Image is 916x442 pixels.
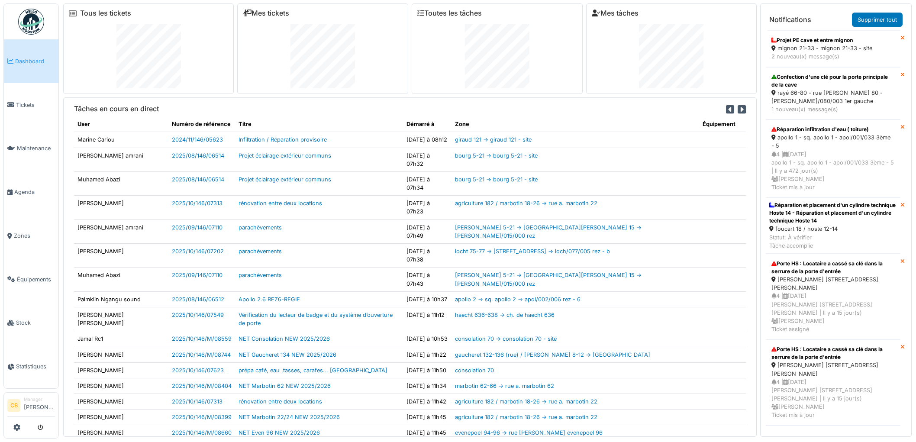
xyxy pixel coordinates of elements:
[766,119,900,197] a: Réparation infiltration d'eau ( toiture) apollo 1 - sq. apollo 1 - apol/001/033 3ème - 5 4 |[DATE...
[771,73,895,89] div: Confection d’une clé pour la porte principale de la cave
[239,367,387,374] a: prépa café, eau ,tasses, carafes... [GEOGRAPHIC_DATA]
[74,347,168,362] td: [PERSON_NAME]
[172,224,223,231] a: 2025/09/146/07110
[235,116,403,132] th: Titre
[455,224,642,239] a: [PERSON_NAME] 5-21 -> [GEOGRAPHIC_DATA][PERSON_NAME] 15 -> [PERSON_NAME]/015/000 rez
[16,362,55,371] span: Statistiques
[239,200,322,206] a: rénovation entre deux locations
[239,414,340,420] a: NET Marbotin 22/24 NEW 2025/2026
[766,197,900,254] a: Réparation et placement d'un cylindre technique Hoste 14 - Réparation et placement d'un cylindre ...
[239,224,282,231] a: parachèvements
[239,312,393,326] a: Vérification du lecteur de badge et du système d’ouverture de porte
[14,232,55,240] span: Zones
[771,105,895,113] div: 1 nouveau(x) message(s)
[4,214,58,258] a: Zones
[403,132,452,148] td: [DATE] à 08h12
[455,352,650,358] a: gaucheret 132-136 (rue) / [PERSON_NAME] 8-12 -> [GEOGRAPHIC_DATA]
[74,171,168,195] td: Muhamed Abazi
[74,410,168,425] td: [PERSON_NAME]
[172,352,231,358] a: 2025/10/146/M/08744
[17,144,55,152] span: Maintenance
[403,268,452,291] td: [DATE] à 07h43
[455,312,555,318] a: haecht 636-638 -> ch. de haecht 636
[403,425,452,441] td: [DATE] à 11h45
[455,136,532,143] a: giraud 121 -> giraud 121 - site
[769,201,897,225] div: Réparation et placement d'un cylindre technique Hoste 14 - Réparation et placement d'un cylindre ...
[74,105,159,113] h6: Tâches en cours en direct
[4,127,58,171] a: Maintenance
[771,44,895,52] div: mignon 21-33 - mignon 21-33 - site
[771,133,895,150] div: apollo 1 - sq. apollo 1 - apol/001/033 3ème - 5
[172,136,223,143] a: 2024/11/146/05623
[74,394,168,410] td: [PERSON_NAME]
[243,9,289,17] a: Mes tickets
[77,121,90,127] span: translation missing: fr.shared.user
[455,429,603,436] a: evenepoel 94-96 -> rue [PERSON_NAME] evenepoel 96
[455,152,538,159] a: bourg 5-21 -> bourg 5-21 - site
[7,399,20,412] li: CB
[766,30,900,67] a: Projet PE cave et entre mignon mignon 21-33 - mignon 21-33 - site 2 nouveau(x) message(s)
[24,396,55,415] li: [PERSON_NAME]
[452,116,699,132] th: Zone
[239,429,320,436] a: NET Even 96 NEW 2025/2026
[455,248,610,255] a: locht 75-77 -> [STREET_ADDRESS] -> loch/077/005 rez - b
[771,36,895,44] div: Projet PE cave et entre mignon
[455,367,494,374] a: consolation 70
[403,362,452,378] td: [DATE] à 11h50
[403,394,452,410] td: [DATE] à 11h42
[172,312,224,318] a: 2025/10/146/07549
[769,16,811,24] h6: Notifications
[417,9,482,17] a: Toutes les tâches
[239,248,282,255] a: parachèvements
[172,200,223,206] a: 2025/10/146/07313
[771,89,895,105] div: rayé 66-80 - rue [PERSON_NAME] 80 - [PERSON_NAME]/080/003 1er gauche
[455,414,597,420] a: agriculture 182 / marbotin 18-26 -> rue a. marbotin 22
[172,272,223,278] a: 2025/09/146/07110
[4,301,58,345] a: Stock
[239,383,331,389] a: NET Marbotin 62 NEW 2025/2026
[769,233,897,250] div: Statut: À vérifier Tâche accomplie
[74,362,168,378] td: [PERSON_NAME]
[172,152,224,159] a: 2025/08/146/06514
[403,219,452,243] td: [DATE] à 07h49
[239,336,330,342] a: NET Consolation NEW 2025/2026
[771,260,895,275] div: Porte HS : Locataire a cassé sa clé dans la serrure de la porte d'entrée
[172,248,224,255] a: 2025/10/146/07202
[14,188,55,196] span: Agenda
[455,398,597,405] a: agriculture 182 / marbotin 18-26 -> rue a. marbotin 22
[239,272,282,278] a: parachèvements
[239,296,300,303] a: Apollo 2.6 REZ6-REGIE
[17,275,55,284] span: Équipements
[74,268,168,291] td: Muhamed Abazi
[403,347,452,362] td: [DATE] à 11h22
[168,116,235,132] th: Numéro de référence
[403,307,452,331] td: [DATE] à 11h12
[766,67,900,120] a: Confection d’une clé pour la porte principale de la cave rayé 66-80 - rue [PERSON_NAME] 80 - [PER...
[771,292,895,333] div: 4 | [DATE] [PERSON_NAME] [STREET_ADDRESS][PERSON_NAME] | Il y a 15 jour(s) [PERSON_NAME] Ticket a...
[403,331,452,347] td: [DATE] à 10h53
[4,39,58,83] a: Dashboard
[766,254,900,339] a: Porte HS : Locataire a cassé sa clé dans la serrure de la porte d'entrée [PERSON_NAME] [STREET_AD...
[74,291,168,307] td: Paimklin Ngangu sound
[172,336,232,342] a: 2025/10/146/M/08559
[403,148,452,171] td: [DATE] à 07h32
[239,136,327,143] a: Infiltration / Réparation provisoire
[771,275,895,292] div: [PERSON_NAME] [STREET_ADDRESS][PERSON_NAME]
[852,13,903,27] a: Supprimer tout
[172,383,232,389] a: 2025/10/146/M/08404
[771,126,895,133] div: Réparation infiltration d'eau ( toiture)
[771,345,895,361] div: Porte HS : Locataire a cassé sa clé dans la serrure de la porte d'entrée
[403,410,452,425] td: [DATE] à 11h45
[74,244,168,268] td: [PERSON_NAME]
[74,132,168,148] td: Marine Cariou
[699,116,746,132] th: Équipement
[455,272,642,287] a: [PERSON_NAME] 5-21 -> [GEOGRAPHIC_DATA][PERSON_NAME] 15 -> [PERSON_NAME]/015/000 rez
[239,352,336,358] a: NET Gaucheret 134 NEW 2025/2026
[7,396,55,417] a: CB Manager[PERSON_NAME]
[24,396,55,403] div: Manager
[74,196,168,219] td: [PERSON_NAME]
[4,170,58,214] a: Agenda
[74,148,168,171] td: [PERSON_NAME] amrani
[172,296,224,303] a: 2025/08/146/06512
[771,150,895,192] div: 4 | [DATE] apollo 1 - sq. apollo 1 - apol/001/033 3ème - 5 | Il y a 472 jour(s) [PERSON_NAME] Tic...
